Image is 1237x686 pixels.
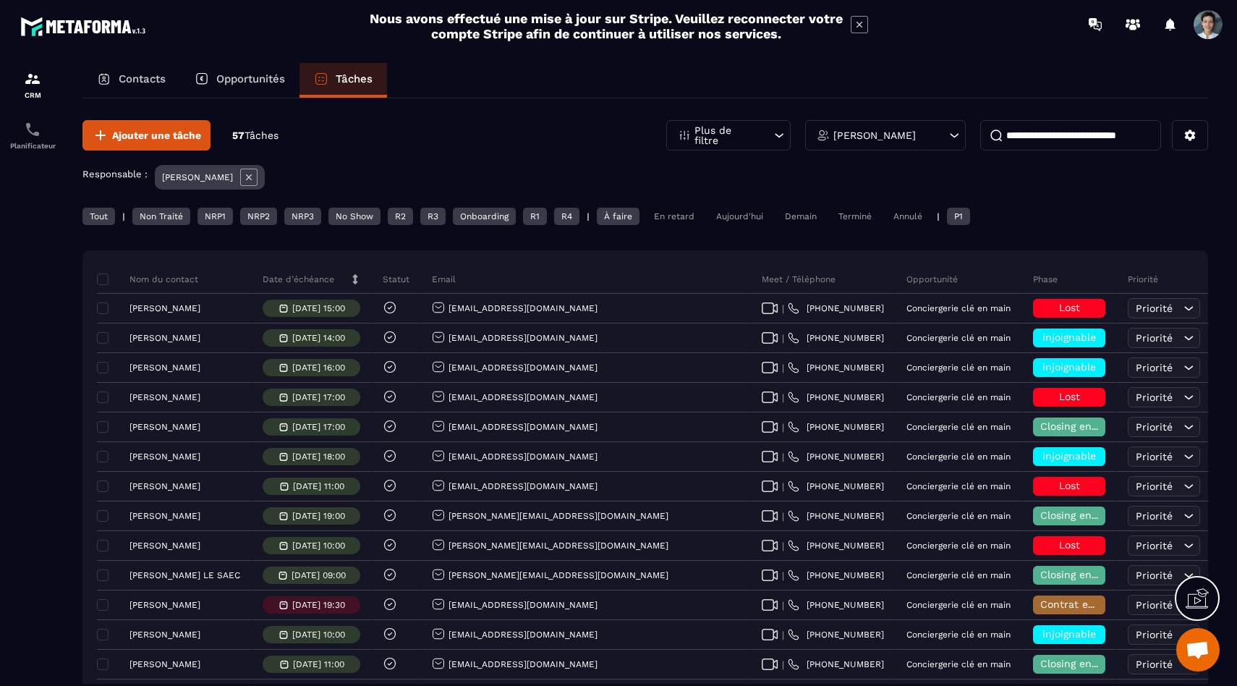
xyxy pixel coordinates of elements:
a: [PHONE_NUMBER] [788,451,884,462]
p: [PERSON_NAME] [129,452,200,462]
a: formationformationCRM [4,59,61,110]
a: Contacts [82,63,180,98]
span: Closing en cours [1040,658,1123,669]
p: [PERSON_NAME] [129,659,200,669]
span: injoignable [1042,450,1096,462]
p: [PERSON_NAME] [129,392,200,402]
p: [PERSON_NAME] [129,303,200,313]
img: scheduler [24,121,41,138]
span: | [782,541,784,551]
span: Lost [1059,480,1080,491]
p: [PERSON_NAME] [129,630,200,640]
p: Conciergerie clé en main [906,481,1011,491]
div: R2 [388,208,413,225]
a: [PHONE_NUMBER] [788,599,884,611]
p: [DATE] 14:00 [292,333,345,343]
p: Conciergerie clé en main [906,600,1011,610]
p: Date d’échéance [263,274,334,285]
span: Priorité [1136,629,1173,640]
div: Tout [82,208,115,225]
span: injoignable [1042,331,1096,343]
span: | [782,363,784,373]
p: Conciergerie clé en main [906,303,1011,313]
span: Priorité [1136,362,1173,373]
div: À faire [597,208,639,225]
span: Priorité [1136,451,1173,462]
p: Tâches [336,72,373,85]
div: Non Traité [132,208,190,225]
p: [DATE] 17:00 [292,392,345,402]
span: | [782,600,784,611]
div: Annulé [886,208,930,225]
p: [DATE] 19:00 [292,511,345,521]
span: | [782,659,784,670]
p: [DATE] 18:00 [292,452,345,462]
a: [PHONE_NUMBER] [788,540,884,551]
div: No Show [328,208,381,225]
p: Conciergerie clé en main [906,511,1011,521]
img: logo [20,13,150,40]
p: Conciergerie clé en main [906,659,1011,669]
p: [DATE] 15:00 [292,303,345,313]
span: Priorité [1136,569,1173,581]
div: R4 [554,208,579,225]
p: Conciergerie clé en main [906,422,1011,432]
p: Priorité [1128,274,1158,285]
a: [PHONE_NUMBER] [788,569,884,581]
span: Priorité [1136,540,1173,551]
span: | [782,303,784,314]
span: Contrat envoyé [1040,598,1116,610]
span: injoignable [1042,361,1096,373]
span: injoignable [1042,628,1096,640]
p: | [937,211,940,221]
p: [PERSON_NAME] [129,600,200,610]
div: R3 [420,208,446,225]
p: [DATE] 19:30 [292,600,345,610]
span: Priorité [1136,510,1173,522]
div: Onboarding [453,208,516,225]
div: En retard [647,208,702,225]
p: [PERSON_NAME] [129,363,200,373]
p: Opportunités [216,72,285,85]
span: Closing en cours [1040,509,1123,521]
a: [PHONE_NUMBER] [788,480,884,492]
button: Ajouter une tâche [82,120,211,151]
img: formation [24,70,41,88]
span: | [782,392,784,403]
p: 57 [232,129,279,143]
a: [PHONE_NUMBER] [788,362,884,373]
a: [PHONE_NUMBER] [788,629,884,640]
a: Opportunités [180,63,299,98]
div: Terminé [831,208,879,225]
a: schedulerschedulerPlanificateur [4,110,61,161]
p: [DATE] 17:00 [292,422,345,432]
a: [PHONE_NUMBER] [788,421,884,433]
span: Tâches [245,130,279,141]
a: [PHONE_NUMBER] [788,659,884,670]
span: Lost [1059,539,1080,551]
span: Priorité [1136,421,1173,433]
div: R1 [523,208,547,225]
p: Conciergerie clé en main [906,570,1011,580]
a: [PHONE_NUMBER] [788,302,884,314]
p: Conciergerie clé en main [906,333,1011,343]
span: Lost [1059,391,1080,402]
p: CRM [4,91,61,99]
span: Priorité [1136,599,1173,611]
p: [DATE] 11:00 [293,481,344,491]
a: [PHONE_NUMBER] [788,332,884,344]
p: [PERSON_NAME] [129,422,200,432]
a: Tâches [299,63,387,98]
span: Closing en cours [1040,569,1123,580]
p: Contacts [119,72,166,85]
div: NRP1 [197,208,233,225]
a: [PHONE_NUMBER] [788,510,884,522]
p: Email [432,274,456,285]
p: [DATE] 10:00 [292,541,345,551]
div: NRP3 [284,208,321,225]
h2: Nous avons effectué une mise à jour sur Stripe. Veuillez reconnecter votre compte Stripe afin de ... [369,11,843,41]
p: Nom du contact [101,274,198,285]
span: | [782,511,784,522]
span: | [782,630,784,640]
span: Closing en cours [1040,420,1123,432]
